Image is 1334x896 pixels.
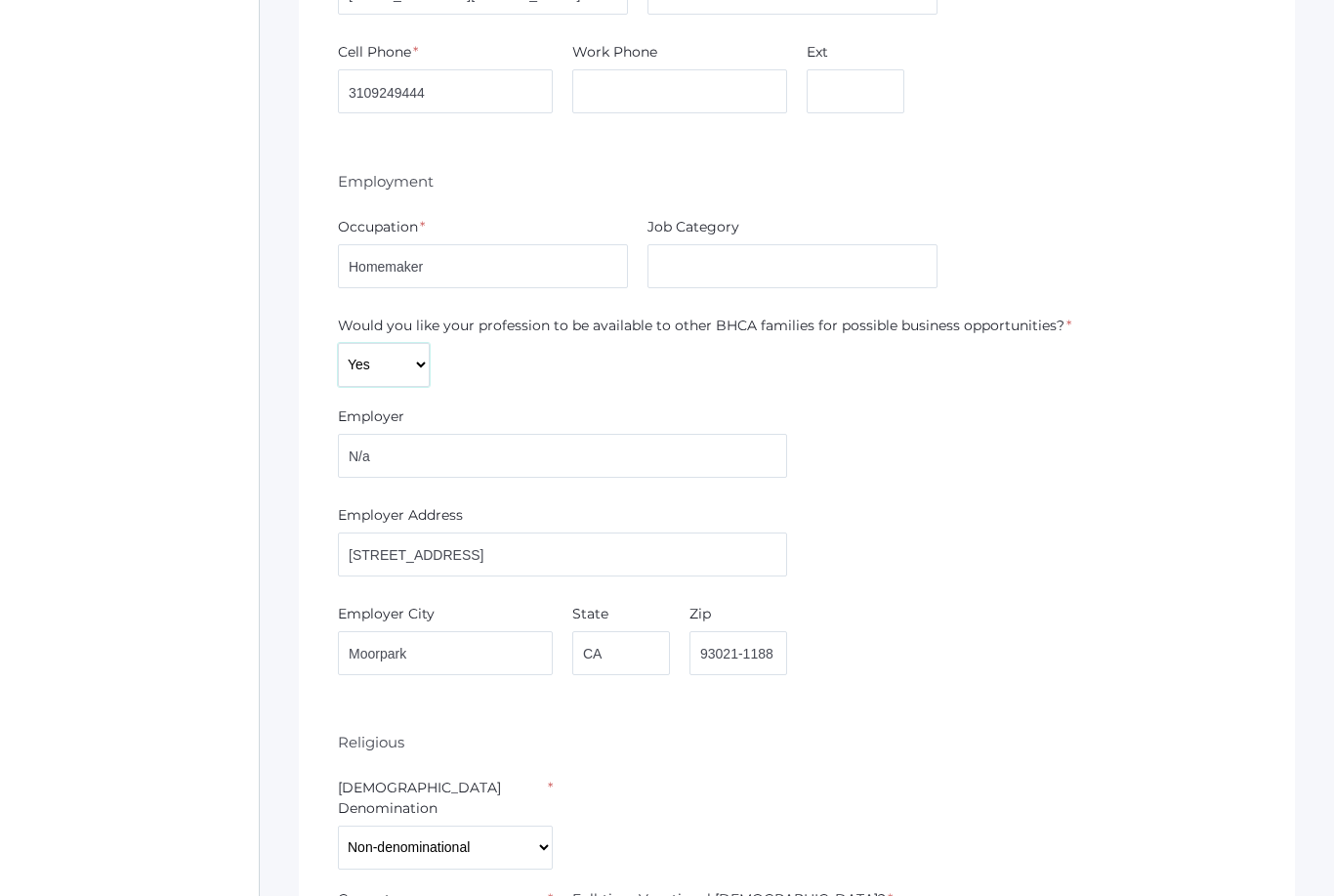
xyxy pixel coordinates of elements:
label: Employer [338,407,404,428]
label: Occupation [338,218,418,238]
label: Employer Address [338,506,463,527]
label: State [572,605,608,625]
label: Employer City [338,605,435,625]
label: Ext [807,43,828,64]
label: Job Category [647,218,739,238]
label: [DEMOGRAPHIC_DATA] Denomination [338,779,546,820]
label: Cell Phone [338,43,411,64]
label: Work Phone [572,43,657,64]
h6: Religious [338,734,404,752]
h6: Employment [338,173,434,192]
label: Zip [689,605,711,625]
label: Would you like your profession to be available to other BHCA families for possible business oppor... [338,317,1064,337]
